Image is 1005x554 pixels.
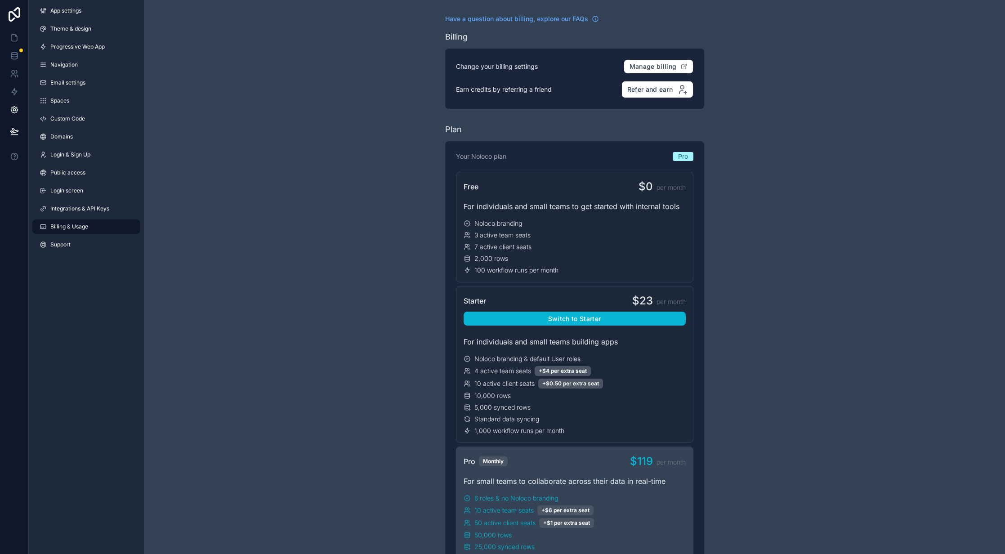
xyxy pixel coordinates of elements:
a: Navigation [32,58,140,72]
a: Spaces [32,94,140,108]
span: Integrations & API Keys [50,205,109,212]
span: $0 [639,179,653,194]
div: +$4 per extra seat [535,366,591,376]
a: Login & Sign Up [32,147,140,162]
a: Billing & Usage [32,219,140,234]
span: 7 active client seats [474,242,532,251]
span: 6 roles & no Noloco branding [474,494,558,503]
span: Starter [464,295,486,306]
a: Email settings [32,76,140,90]
a: App settings [32,4,140,18]
span: Refer and earn [627,85,673,94]
span: 50,000 rows [474,531,512,540]
span: $23 [632,294,653,308]
span: Progressive Web App [50,43,105,50]
span: 100 workflow runs per month [474,266,558,275]
span: Navigation [50,61,78,68]
span: 25,000 synced rows [474,542,535,551]
span: Standard data syncing [474,415,539,424]
div: Billing [445,31,468,43]
span: Billing & Usage [50,223,88,230]
span: Noloco branding & default User roles [474,354,581,363]
div: For individuals and small teams building apps [464,336,686,347]
a: Public access [32,165,140,180]
p: Change your billing settings [456,62,538,71]
span: Login & Sign Up [50,151,90,158]
span: 5,000 synced rows [474,403,531,412]
span: 4 active team seats [474,366,531,375]
a: Login screen [32,183,140,198]
a: Support [32,237,140,252]
a: Progressive Web App [32,40,140,54]
span: Noloco branding [474,219,522,228]
button: Switch to Starter [464,312,686,326]
span: Pro [678,152,688,161]
a: Domains [32,130,140,144]
span: 10,000 rows [474,391,511,400]
p: Your Noloco plan [456,152,506,161]
span: Spaces [50,97,69,104]
span: Manage billing [630,63,677,71]
span: Free [464,181,478,192]
span: per month [657,183,686,192]
span: Pro [464,456,475,467]
div: Plan [445,123,462,136]
div: For small teams to collaborate across their data in real-time [464,476,686,487]
p: Earn credits by referring a friend [456,85,552,94]
span: 1,000 workflow runs per month [474,426,564,435]
button: Manage billing [624,59,693,74]
span: Public access [50,169,85,176]
span: $119 [630,454,653,469]
span: Support [50,241,71,248]
div: Monthly [479,456,508,466]
span: 50 active client seats [474,518,536,527]
span: per month [657,297,686,306]
span: Have a question about billing, explore our FAQs [445,14,588,23]
a: Have a question about billing, explore our FAQs [445,14,599,23]
span: 10 active team seats [474,506,534,515]
div: +$1 per extra seat [539,518,594,528]
span: Domains [50,133,73,140]
span: Email settings [50,79,85,86]
span: Custom Code [50,115,85,122]
button: Refer and earn [621,81,693,98]
span: 3 active team seats [474,231,531,240]
div: For individuals and small teams to get started with internal tools [464,201,686,212]
span: App settings [50,7,81,14]
span: 2,000 rows [474,254,508,263]
span: 10 active client seats [474,379,535,388]
div: +$0.50 per extra seat [538,379,603,389]
a: Theme & design [32,22,140,36]
a: Custom Code [32,112,140,126]
span: per month [657,458,686,467]
a: Integrations & API Keys [32,201,140,216]
span: Login screen [50,187,83,194]
span: Theme & design [50,25,91,32]
div: +$6 per extra seat [537,505,594,515]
